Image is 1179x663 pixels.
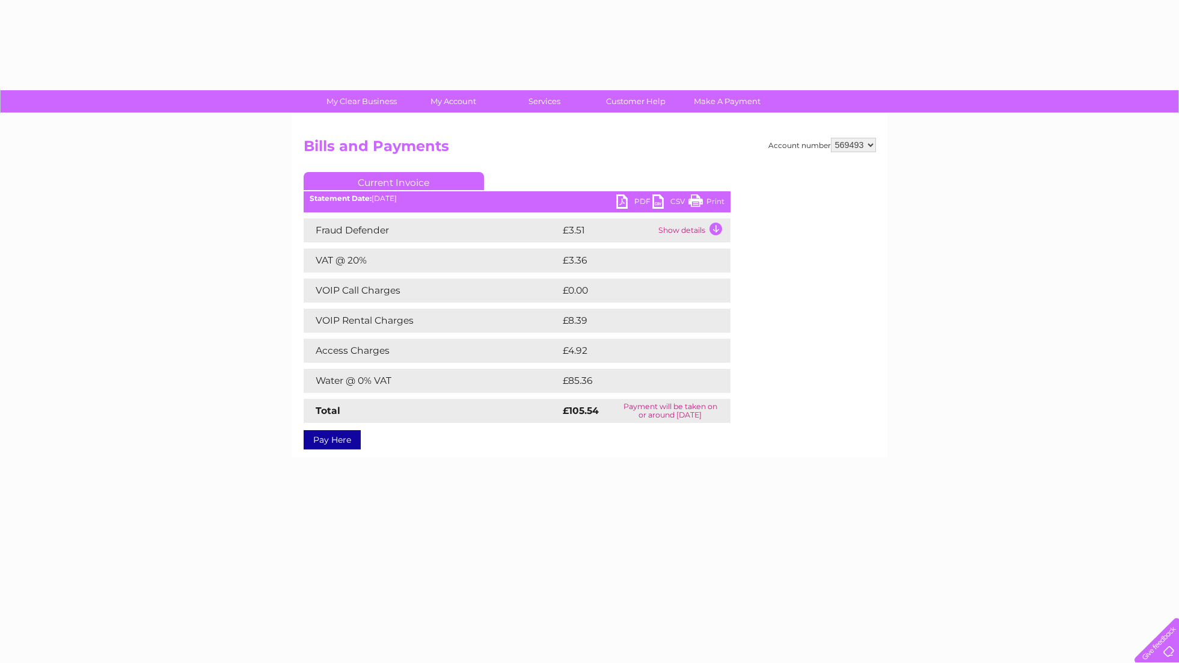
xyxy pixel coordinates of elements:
[403,90,503,113] a: My Account
[616,194,652,212] a: PDF
[304,309,560,333] td: VOIP Rental Charges
[304,339,560,363] td: Access Charges
[304,248,560,273] td: VAT @ 20%
[304,138,876,161] h2: Bills and Payments
[560,369,706,393] td: £85.36
[610,399,730,423] td: Payment will be taken on or around [DATE]
[560,309,702,333] td: £8.39
[304,369,560,393] td: Water @ 0% VAT
[563,405,599,416] strong: £105.54
[304,218,560,242] td: Fraud Defender
[560,248,702,273] td: £3.36
[304,194,730,203] div: [DATE]
[495,90,594,113] a: Services
[560,339,702,363] td: £4.92
[768,138,876,152] div: Account number
[586,90,685,113] a: Customer Help
[316,405,340,416] strong: Total
[304,172,484,190] a: Current Invoice
[312,90,411,113] a: My Clear Business
[678,90,777,113] a: Make A Payment
[652,194,688,212] a: CSV
[304,279,560,303] td: VOIP Call Charges
[560,218,655,242] td: £3.51
[304,430,361,449] a: Pay Here
[655,218,730,242] td: Show details
[310,194,372,203] b: Statement Date:
[560,279,703,303] td: £0.00
[688,194,724,212] a: Print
